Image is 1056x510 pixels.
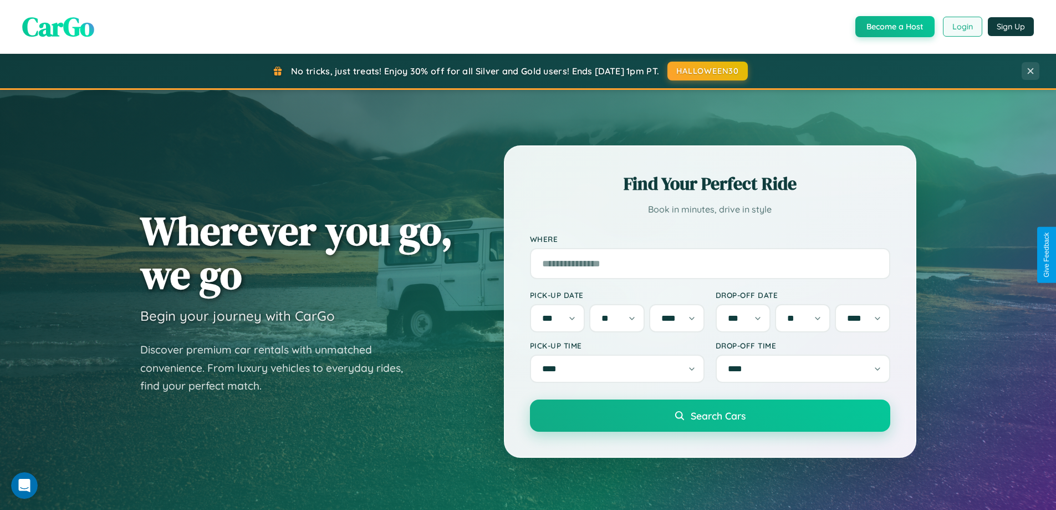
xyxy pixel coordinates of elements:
[716,290,890,300] label: Drop-off Date
[716,341,890,350] label: Drop-off Time
[140,307,335,324] h3: Begin your journey with CarGo
[291,65,659,77] span: No tricks, just treats! Enjoy 30% off for all Silver and Gold users! Ends [DATE] 1pm PT.
[22,8,94,45] span: CarGo
[530,234,890,244] label: Where
[667,62,748,80] button: HALLOWEEN30
[140,209,453,296] h1: Wherever you go, we go
[1043,233,1050,277] div: Give Feedback
[530,290,705,300] label: Pick-up Date
[530,201,890,218] p: Book in minutes, drive in style
[988,17,1034,36] button: Sign Up
[11,472,38,499] iframe: Intercom live chat
[530,341,705,350] label: Pick-up Time
[530,171,890,196] h2: Find Your Perfect Ride
[855,16,935,37] button: Become a Host
[943,17,982,37] button: Login
[140,341,417,395] p: Discover premium car rentals with unmatched convenience. From luxury vehicles to everyday rides, ...
[691,410,746,422] span: Search Cars
[530,400,890,432] button: Search Cars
